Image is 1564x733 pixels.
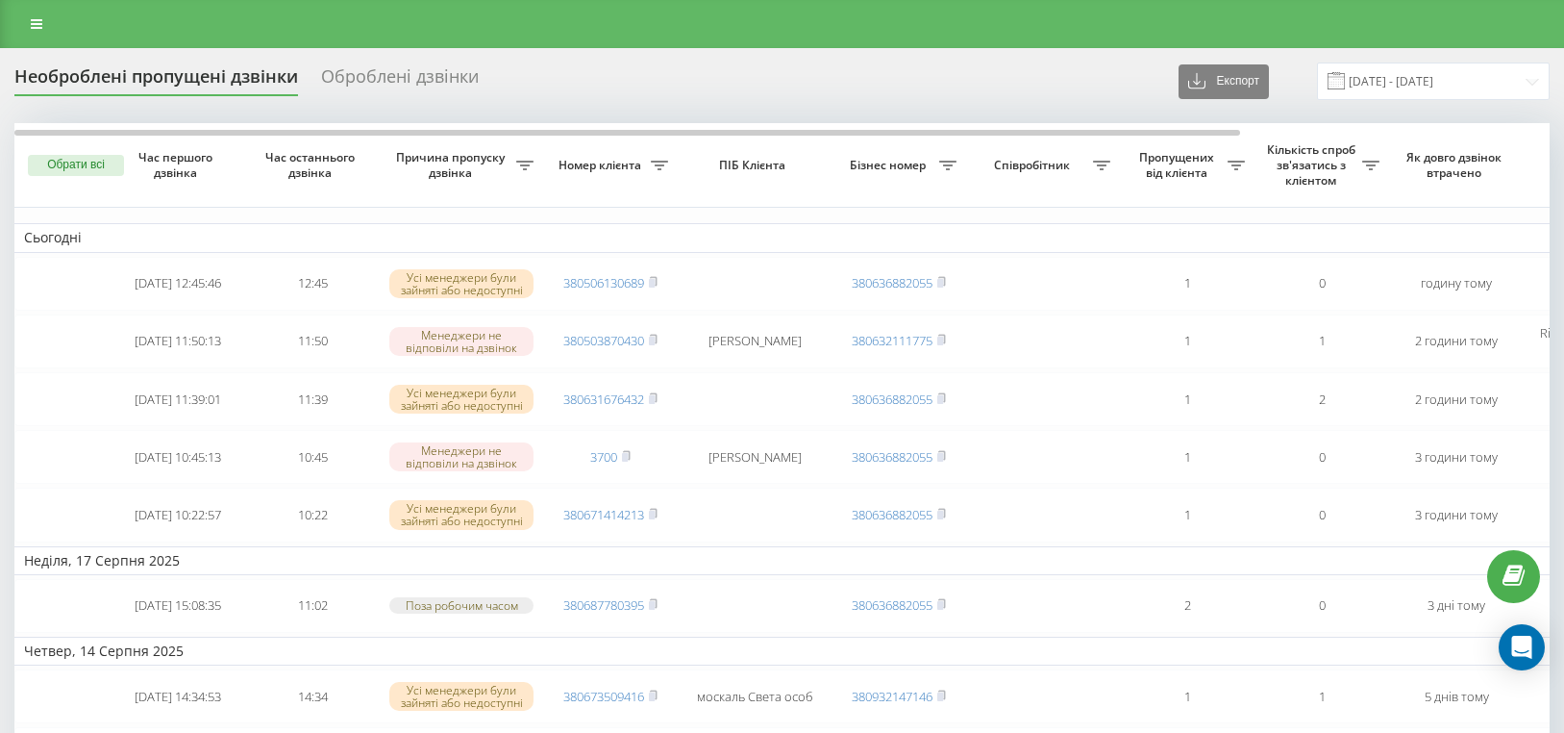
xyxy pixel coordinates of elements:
[389,327,534,356] div: Менеджери не відповіли на дзвінок
[553,158,651,173] span: Номер клієнта
[1120,257,1254,311] td: 1
[111,430,245,484] td: [DATE] 10:45:13
[111,670,245,723] td: [DATE] 14:34:53
[1389,670,1524,723] td: 5 днів тому
[1120,315,1254,368] td: 1
[245,257,380,311] td: 12:45
[852,506,932,523] a: 380636882055
[111,315,245,368] td: [DATE] 11:50:13
[678,315,832,368] td: [PERSON_NAME]
[678,670,832,723] td: москаль Света особ
[389,500,534,529] div: Усі менеджери були зайняті або недоступні
[389,442,534,471] div: Менеджери не відповіли на дзвінок
[1254,579,1389,633] td: 0
[245,579,380,633] td: 11:02
[126,150,230,180] span: Час першого дзвінка
[1264,142,1362,188] span: Кількість спроб зв'язатись з клієнтом
[261,150,364,180] span: Час останнього дзвінка
[245,430,380,484] td: 10:45
[1389,315,1524,368] td: 2 години тому
[1120,670,1254,723] td: 1
[563,688,644,705] a: 380673509416
[694,158,815,173] span: ПІБ Клієнта
[321,66,479,96] div: Оброблені дзвінки
[1254,430,1389,484] td: 0
[389,597,534,614] div: Поза робочим часом
[1254,315,1389,368] td: 1
[245,488,380,542] td: 10:22
[1389,579,1524,633] td: 3 дні тому
[1389,488,1524,542] td: 3 години тому
[28,155,124,176] button: Обрати всі
[1389,372,1524,426] td: 2 години тому
[563,596,644,614] a: 380687780395
[389,385,534,414] div: Усі менеджери були зайняті або недоступні
[1120,372,1254,426] td: 1
[852,274,932,291] a: 380636882055
[1120,579,1254,633] td: 2
[1254,372,1389,426] td: 2
[1499,624,1545,670] div: Open Intercom Messenger
[245,670,380,723] td: 14:34
[245,372,380,426] td: 11:39
[14,66,298,96] div: Необроблені пропущені дзвінки
[563,391,644,408] a: 380631676432
[852,688,932,705] a: 380932147146
[563,332,644,349] a: 380503870430
[1389,430,1524,484] td: 3 години тому
[389,269,534,298] div: Усі менеджери були зайняті або недоступні
[852,596,932,614] a: 380636882055
[389,682,534,711] div: Усі менеджери були зайняті або недоступні
[976,158,1093,173] span: Співробітник
[1404,150,1508,180] span: Як довго дзвінок втрачено
[852,391,932,408] a: 380636882055
[852,448,932,466] a: 380636882055
[1254,670,1389,723] td: 1
[245,315,380,368] td: 11:50
[111,579,245,633] td: [DATE] 15:08:35
[563,506,644,523] a: 380671414213
[1120,488,1254,542] td: 1
[1389,257,1524,311] td: годину тому
[852,332,932,349] a: 380632111775
[389,150,516,180] span: Причина пропуску дзвінка
[563,274,644,291] a: 380506130689
[1254,488,1389,542] td: 0
[1120,430,1254,484] td: 1
[590,448,617,466] a: 3700
[678,430,832,484] td: [PERSON_NAME]
[1179,64,1269,99] button: Експорт
[111,257,245,311] td: [DATE] 12:45:46
[111,488,245,542] td: [DATE] 10:22:57
[1254,257,1389,311] td: 0
[841,158,939,173] span: Бізнес номер
[111,372,245,426] td: [DATE] 11:39:01
[1130,150,1228,180] span: Пропущених від клієнта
